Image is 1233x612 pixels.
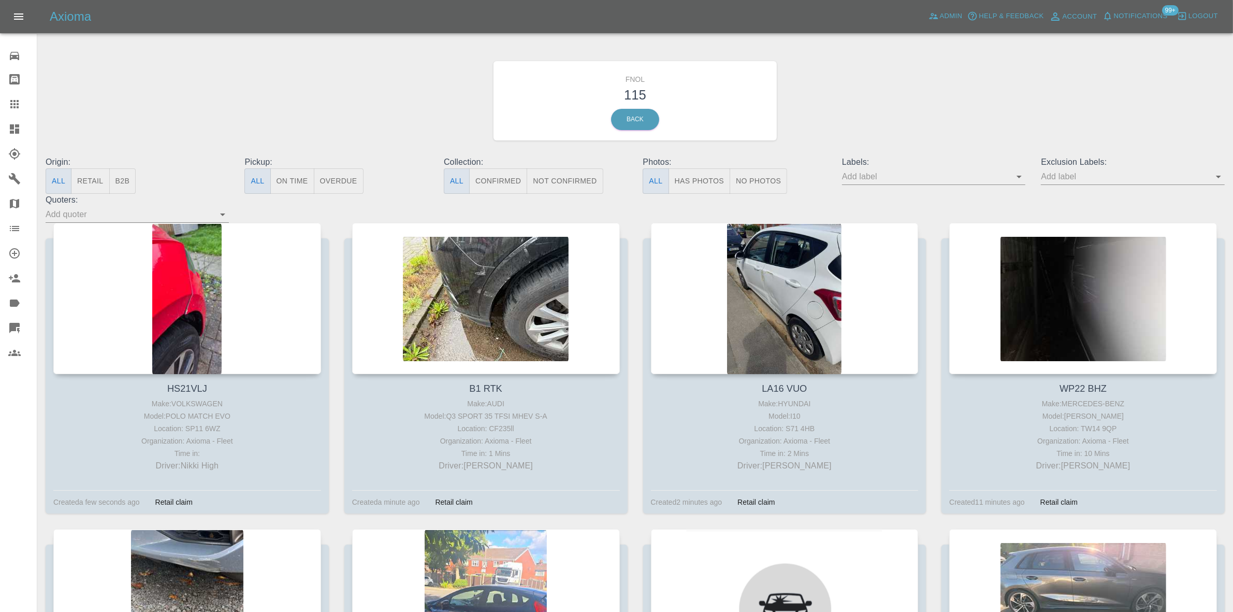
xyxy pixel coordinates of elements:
h5: Axioma [50,8,91,25]
button: All [244,168,270,194]
span: Account [1063,11,1097,23]
div: Retail claim [1033,496,1085,508]
input: Add label [842,168,1010,184]
div: Model: Q3 SPORT 35 TFSI MHEV S-A [355,410,617,422]
div: Location: TW14 9QP [952,422,1214,435]
button: B2B [109,168,136,194]
a: Admin [926,8,965,24]
button: All [444,168,470,194]
a: HS21VLJ [167,383,207,394]
button: Open drawer [6,4,31,29]
p: Driver: Nikki High [56,460,318,472]
div: Model: POLO MATCH EVO [56,410,318,422]
p: Origin: [46,156,229,168]
p: Quoters: [46,194,229,206]
button: Logout [1174,8,1221,24]
span: 99+ [1162,5,1179,16]
button: On Time [270,168,314,194]
div: Model: [PERSON_NAME] [952,410,1214,422]
p: Photos: [643,156,826,168]
div: Organization: Axioma - Fleet [654,435,916,447]
input: Add label [1041,168,1209,184]
button: Confirmed [469,168,527,194]
button: Open [215,207,230,222]
div: Retail claim [148,496,200,508]
div: Created 2 minutes ago [651,496,722,508]
a: Account [1047,8,1100,25]
div: Make: AUDI [355,397,617,410]
div: Location: CF235ll [355,422,617,435]
div: Created a few seconds ago [53,496,140,508]
div: Location: S71 4HB [654,422,916,435]
div: Retail claim [428,496,481,508]
div: Organization: Axioma - Fleet [355,435,617,447]
p: Pickup: [244,156,428,168]
div: Time in: 10 Mins [952,447,1214,460]
span: Notifications [1114,10,1168,22]
input: Add quoter [46,206,213,222]
div: Created 11 minutes ago [949,496,1025,508]
h6: FNOL [501,69,769,85]
button: All [46,168,71,194]
button: Not Confirmed [527,168,603,194]
p: Driver: [PERSON_NAME] [355,460,617,472]
button: Retail [71,168,109,194]
p: Driver: [PERSON_NAME] [654,460,916,472]
h3: 115 [501,85,769,105]
button: Notifications [1100,8,1170,24]
button: Open [1211,169,1226,184]
span: Admin [940,10,963,22]
div: Location: SP11 6WZ [56,422,318,435]
div: Organization: Axioma - Fleet [952,435,1214,447]
div: Time in: 1 Mins [355,447,617,460]
div: Make: MERCEDES-BENZ [952,397,1214,410]
button: No Photos [730,168,787,194]
div: Model: I10 [654,410,916,422]
button: Has Photos [669,168,731,194]
p: Collection: [444,156,627,168]
a: WP22 BHZ [1060,383,1107,394]
div: Retail claim [730,496,782,508]
a: LA16 VUO [762,383,807,394]
button: Overdue [314,168,364,194]
span: Help & Feedback [979,10,1043,22]
p: Driver: [PERSON_NAME] [952,460,1214,472]
button: Help & Feedback [965,8,1046,24]
p: Exclusion Labels: [1041,156,1224,168]
p: Labels: [842,156,1025,168]
a: Back [611,109,659,130]
span: Logout [1188,10,1218,22]
div: Make: HYUNDAI [654,397,916,410]
a: B1 RTK [469,383,502,394]
button: All [643,168,669,194]
div: Organization: Axioma - Fleet [56,435,318,447]
div: Time in: 2 Mins [654,447,916,460]
div: Time in: [56,447,318,460]
button: Open [1012,169,1026,184]
div: Make: VOLKSWAGEN [56,397,318,410]
div: Created a minute ago [352,496,420,508]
